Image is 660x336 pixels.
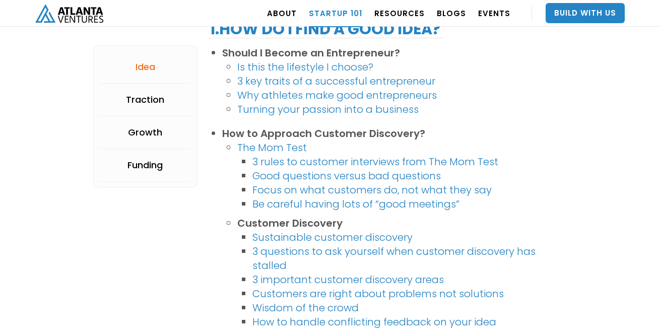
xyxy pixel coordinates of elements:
[252,244,536,273] a: 3 questions to ask yourself when customer discovery has stalled
[136,62,155,72] div: Idea
[237,60,373,74] a: Is this the lifestyle I choose?
[128,127,162,138] div: Growth
[237,74,435,88] a: 3 key traits of a successful entrepreneur
[252,301,359,315] a: Wisdom of the crowd
[252,273,444,287] a: 3 important customer discovery areas
[127,160,163,170] div: Funding
[546,3,625,23] a: Build With Us
[252,315,496,329] a: How to handle conflicting feedback on your idea
[99,51,192,84] a: Idea
[252,183,492,197] a: Focus on what customers do, not what they say‍
[237,141,307,155] a: The Mom Test
[252,155,498,169] a: 3 rules to customer interviews from The Mom Test
[237,102,419,116] a: Turning your passion into a business
[207,20,443,38] h2: 1.
[222,126,425,141] strong: How to Approach Customer Discovery?
[126,95,164,105] div: Traction
[99,84,192,116] a: Traction
[219,18,440,40] strong: How do I find a good idea?
[237,216,343,230] strong: Customer Discovery
[222,46,400,60] strong: Should I Become an Entrepreneur?
[252,197,459,211] a: Be careful having lots of “good meetings”
[99,149,192,182] a: Funding
[99,116,192,149] a: Growth
[237,88,437,102] a: Why athletes make good entrepreneurs
[252,230,413,244] a: Sustainable customer discovery
[252,169,441,183] a: Good questions versus bad questions
[252,287,504,301] a: Customers are right about problems not solutions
